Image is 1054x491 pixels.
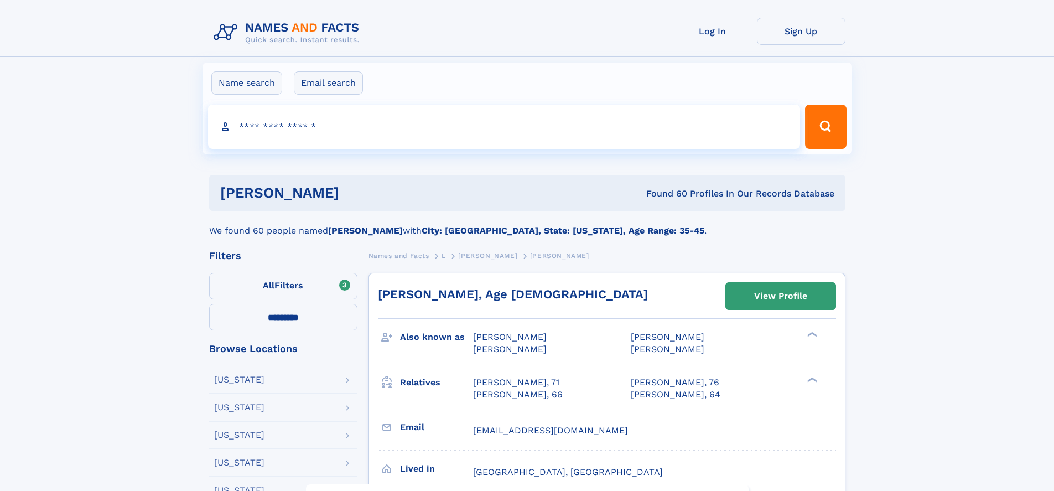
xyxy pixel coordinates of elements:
[805,105,846,149] button: Search Button
[400,459,473,478] h3: Lived in
[378,287,648,301] a: [PERSON_NAME], Age [DEMOGRAPHIC_DATA]
[208,105,801,149] input: search input
[422,225,704,236] b: City: [GEOGRAPHIC_DATA], State: [US_STATE], Age Range: 35-45
[214,403,264,412] div: [US_STATE]
[668,18,757,45] a: Log In
[442,249,446,262] a: L
[400,328,473,347] h3: Also known as
[473,389,563,401] a: [PERSON_NAME], 66
[209,211,845,237] div: We found 60 people named with .
[368,249,429,262] a: Names and Facts
[328,225,403,236] b: [PERSON_NAME]
[220,186,493,200] h1: [PERSON_NAME]
[214,431,264,440] div: [US_STATE]
[754,283,807,309] div: View Profile
[442,252,446,260] span: L
[400,373,473,392] h3: Relatives
[631,376,719,389] a: [PERSON_NAME], 76
[209,18,368,48] img: Logo Names and Facts
[473,376,559,389] a: [PERSON_NAME], 71
[209,273,357,299] label: Filters
[757,18,845,45] a: Sign Up
[473,467,663,477] span: [GEOGRAPHIC_DATA], [GEOGRAPHIC_DATA]
[214,458,264,467] div: [US_STATE]
[211,71,282,95] label: Name search
[473,344,547,354] span: [PERSON_NAME]
[804,376,818,383] div: ❯
[726,283,835,309] a: View Profile
[458,249,517,262] a: [PERSON_NAME]
[631,344,704,354] span: [PERSON_NAME]
[209,251,357,261] div: Filters
[209,344,357,354] div: Browse Locations
[473,425,628,436] span: [EMAIL_ADDRESS][DOMAIN_NAME]
[400,418,473,437] h3: Email
[631,332,704,342] span: [PERSON_NAME]
[492,188,834,200] div: Found 60 Profiles In Our Records Database
[214,375,264,384] div: [US_STATE]
[530,252,589,260] span: [PERSON_NAME]
[294,71,363,95] label: Email search
[804,331,818,338] div: ❯
[473,332,547,342] span: [PERSON_NAME]
[263,280,274,291] span: All
[458,252,517,260] span: [PERSON_NAME]
[631,389,720,401] a: [PERSON_NAME], 64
